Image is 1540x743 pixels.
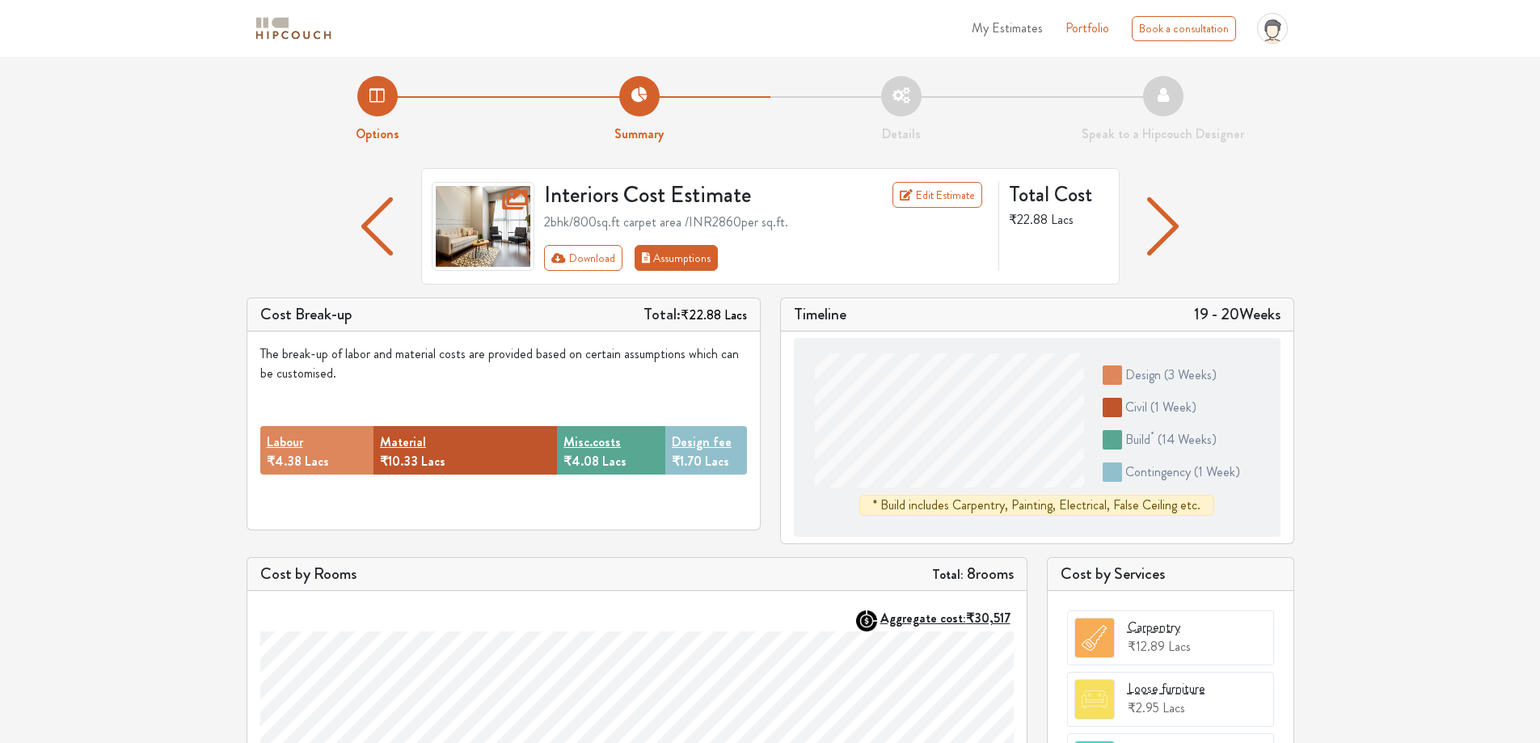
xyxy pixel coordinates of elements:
[1125,398,1196,417] div: civil
[1194,462,1240,481] span: ( 1 week )
[1082,125,1244,143] strong: Speak to a Hipcouch Designer
[672,433,732,452] button: Design fee
[260,305,352,324] h5: Cost Break-up
[1061,564,1281,584] h5: Cost by Services
[892,182,982,208] a: Edit Estimate
[267,433,303,452] button: Labour
[1158,430,1217,449] span: ( 14 weeks )
[1009,210,1048,229] span: ₹22.88
[1051,210,1074,229] span: Lacs
[972,19,1043,37] span: My Estimates
[534,182,843,209] h3: Interiors Cost Estimate
[859,495,1214,516] div: * Build includes Carpentry, Painting, Electrical, False Ceiling etc.
[1125,462,1240,482] div: contingency
[305,452,329,471] span: Lacs
[705,452,729,471] span: Lacs
[1150,398,1196,416] span: ( 1 week )
[253,15,334,43] img: logo-horizontal.svg
[1162,699,1185,717] span: Lacs
[672,452,702,471] span: ₹1.70
[380,433,426,452] button: Material
[253,11,334,47] span: logo-horizontal.svg
[544,213,989,232] div: 2bhk / 800 sq.ft carpet area /INR 2860 per sq.ft.
[1075,680,1114,719] img: room.svg
[1128,679,1205,699] button: Loose furniture
[356,125,399,143] strong: Options
[267,452,302,471] span: ₹4.38
[563,452,599,471] span: ₹4.08
[544,245,989,271] div: Toolbar with button groups
[1147,197,1179,255] img: arrow left
[563,433,621,452] button: Misc.costs
[880,610,1014,626] button: Aggregate cost:₹30,517
[432,182,535,271] img: gallery
[681,306,721,324] span: ₹22.88
[932,564,1014,584] h5: 8 rooms
[1194,305,1281,324] h5: 19 - 20 Weeks
[260,344,747,383] div: The break-up of labor and material costs are provided based on certain assumptions which can be c...
[544,245,622,271] button: Download
[421,452,445,471] span: Lacs
[1128,618,1180,637] button: Carpentry
[856,610,877,631] img: AggregateIcon
[966,609,1010,627] span: ₹30,517
[380,452,418,471] span: ₹10.33
[1075,618,1114,657] img: room.svg
[1009,182,1106,207] h4: Total Cost
[643,305,747,324] h5: Total:
[1164,365,1217,384] span: ( 3 weeks )
[724,306,747,324] span: Lacs
[1132,16,1236,41] div: Book a consultation
[882,125,921,143] strong: Details
[635,245,719,271] button: Assumptions
[614,125,664,143] strong: Summary
[1128,637,1165,656] span: ₹12.89
[1128,699,1159,717] span: ₹2.95
[1065,19,1109,38] a: Portfolio
[361,197,393,255] img: arrow left
[1125,365,1217,385] div: design
[932,565,964,584] strong: Total:
[602,452,627,471] span: Lacs
[1125,430,1217,450] div: build
[1168,637,1191,656] span: Lacs
[544,245,731,271] div: First group
[794,305,846,324] h5: Timeline
[260,564,357,584] h5: Cost by Rooms
[880,609,1010,627] strong: Aggregate cost:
